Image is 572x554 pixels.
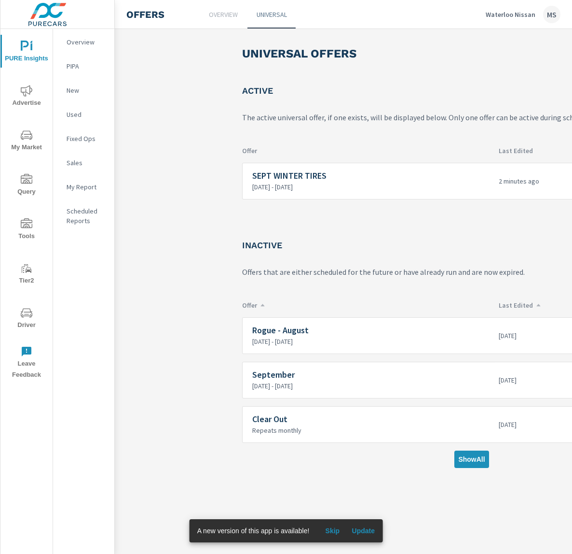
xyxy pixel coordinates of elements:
span: Query [3,174,50,198]
p: Universal [257,10,287,19]
h5: Inactive [242,240,282,251]
span: Skip [321,526,344,535]
span: Leave Feedback [3,346,50,381]
div: nav menu [0,29,53,384]
p: Waterloo Nissan [486,10,535,19]
p: Offer [242,146,491,155]
span: Tools [3,218,50,242]
div: Scheduled Reports [53,204,114,228]
h6: Rogue - August [252,326,491,335]
button: Skip [317,523,348,539]
div: New [53,83,114,98]
p: PIPA [67,61,107,71]
span: Show All [458,455,485,464]
p: [DATE] - [DATE] [252,183,491,191]
span: Tier2 [3,263,50,286]
p: Used [67,110,107,119]
p: Overview [67,37,107,47]
div: PIPA [53,59,114,73]
p: Overview [209,10,238,19]
h6: Clear Out [252,414,491,424]
span: A new version of this app is available! [197,527,310,535]
p: [DATE] [499,331,572,340]
p: [DATE] - [DATE] [252,337,491,346]
p: My Report [67,182,107,192]
p: Fixed Ops [67,134,107,143]
div: Used [53,107,114,122]
button: ShowAll [454,451,489,468]
div: Sales [53,156,114,170]
p: Sales [67,158,107,168]
p: [DATE] [499,376,572,384]
p: Offer [242,301,491,310]
h5: Active [242,85,273,96]
h4: Offers [126,9,164,20]
h3: Universal Offers [242,45,356,62]
button: Update [348,523,379,539]
p: Scheduled Reports [67,206,107,226]
div: Overview [53,35,114,49]
p: Repeats monthly [252,426,491,435]
span: Update [352,526,375,535]
h6: September [252,370,491,380]
span: PURE Insights [3,41,50,64]
p: [DATE] [499,420,572,429]
div: Fixed Ops [53,131,114,146]
p: [DATE] - [DATE] [252,382,491,390]
span: Driver [3,307,50,331]
div: My Report [53,180,114,194]
span: My Market [3,129,50,153]
div: MS [543,6,560,23]
span: Advertise [3,85,50,109]
h6: SEPT WINTER TIRES [252,171,491,181]
p: Last Edited [499,301,572,310]
p: New [67,85,107,95]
